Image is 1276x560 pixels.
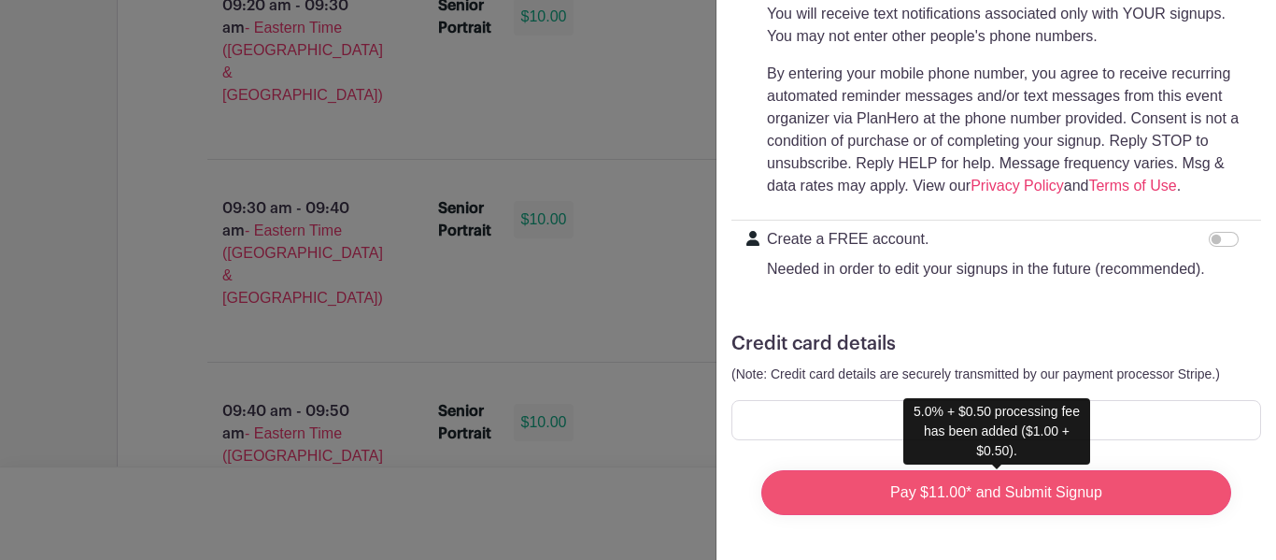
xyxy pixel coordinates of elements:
small: (Note: Credit card details are securely transmitted by our payment processor Stripe.) [731,366,1220,381]
p: By entering your mobile phone number, you agree to receive recurring automated reminder messages ... [767,63,1246,197]
p: Create a FREE account. [767,228,1205,251]
a: Privacy Policy [971,178,1064,194]
p: Needed in order to edit your signups in the future (recommended). [767,258,1205,280]
iframe: Secure card payment input frame [744,411,1249,429]
div: 5.0% + $0.50 processing fee has been added ($1.00 + $0.50). [903,398,1090,465]
h5: Credit card details [731,333,1261,355]
a: Terms of Use [1088,178,1176,194]
p: You will receive text notifications associated only with YOUR signups. You may not enter other pe... [767,3,1246,48]
input: Pay $11.00* and Submit Signup [761,470,1231,515]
